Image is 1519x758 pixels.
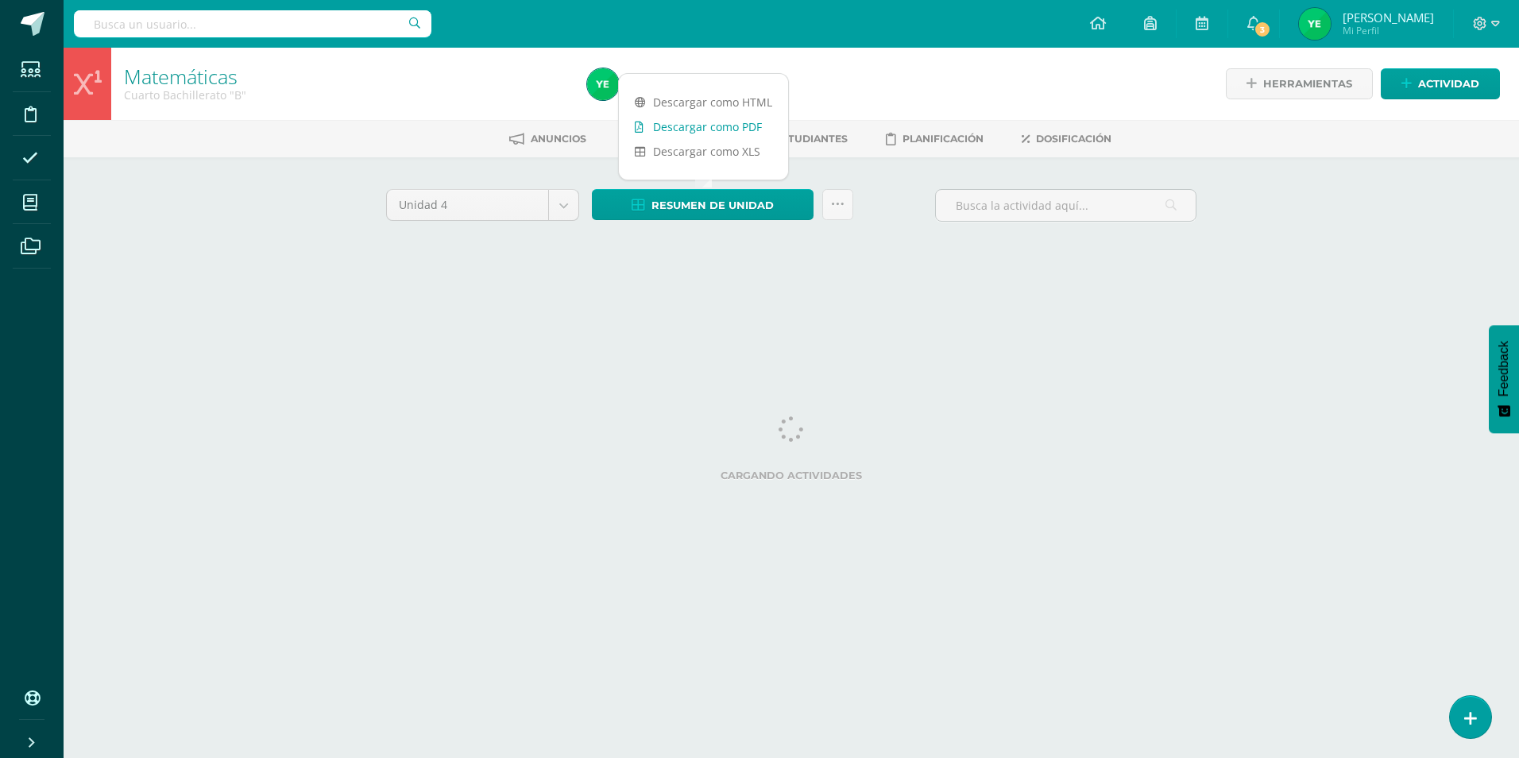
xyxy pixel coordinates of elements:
a: Herramientas [1226,68,1373,99]
span: Actividad [1418,69,1479,99]
span: Estudiantes [775,133,848,145]
a: Actividad [1381,68,1500,99]
a: Descargar como XLS [619,139,788,164]
a: Descargar como HTML [619,90,788,114]
button: Feedback - Mostrar encuesta [1489,325,1519,433]
span: Anuncios [531,133,586,145]
span: Dosificación [1036,133,1111,145]
input: Busca la actividad aquí... [936,190,1196,221]
span: Feedback [1497,341,1511,396]
div: Cuarto Bachillerato 'B' [124,87,568,102]
input: Busca un usuario... [74,10,431,37]
a: Anuncios [509,126,586,152]
h1: Matemáticas [124,65,568,87]
img: 6fd3bd7d6e4834e5979ff6a5032b647c.png [1299,8,1331,40]
a: Resumen de unidad [592,189,814,220]
a: Descargar como PDF [619,114,788,139]
a: Matemáticas [124,63,238,90]
span: Mi Perfil [1343,24,1434,37]
span: Unidad 4 [399,190,536,220]
span: Resumen de unidad [651,191,774,220]
span: [PERSON_NAME] [1343,10,1434,25]
label: Cargando actividades [386,470,1196,481]
a: Unidad 4 [387,190,578,220]
img: 6fd3bd7d6e4834e5979ff6a5032b647c.png [587,68,619,100]
span: Herramientas [1263,69,1352,99]
span: Planificación [903,133,984,145]
a: Estudiantes [752,126,848,152]
span: 3 [1254,21,1271,38]
a: Planificación [886,126,984,152]
a: Dosificación [1022,126,1111,152]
